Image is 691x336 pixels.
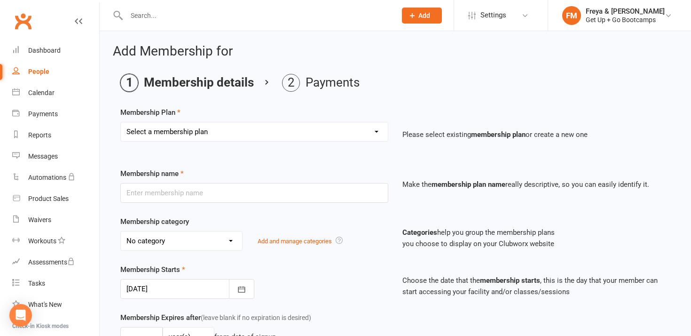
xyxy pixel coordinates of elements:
[258,238,332,245] a: Add and manage categories
[12,125,99,146] a: Reports
[480,276,540,285] strong: membership starts
[12,188,99,209] a: Product Sales
[12,209,99,231] a: Waivers
[11,9,35,33] a: Clubworx
[586,7,665,16] div: Freya & [PERSON_NAME]
[28,258,75,266] div: Assessments
[28,280,45,287] div: Tasks
[28,195,69,202] div: Product Sales
[12,61,99,82] a: People
[471,130,526,139] strong: membership plan
[402,275,670,297] p: Choose the date that the , this is the day that your member can start accessing your facility and...
[12,273,99,294] a: Tasks
[28,131,51,139] div: Reports
[28,152,58,160] div: Messages
[432,180,505,189] strong: membership plan name
[402,8,442,24] button: Add
[28,68,49,75] div: People
[120,168,184,179] label: Membership name
[12,167,99,188] a: Automations
[480,5,506,26] span: Settings
[120,216,189,227] label: Membership category
[402,227,670,249] p: help you group the membership plans you choose to display on your Clubworx website
[282,74,360,92] li: Payments
[120,107,181,118] label: Membership Plan
[28,216,51,224] div: Waivers
[28,301,62,308] div: What's New
[28,110,58,118] div: Payments
[120,183,388,203] input: Enter membership name
[9,304,32,327] div: Open Intercom Messenger
[402,228,437,237] strong: Categories
[12,252,99,273] a: Assessments
[402,179,670,190] p: Make the really descriptive, so you can easily identify it.
[402,129,670,140] p: Please select existing or create a new one
[12,104,99,125] a: Payments
[28,237,56,245] div: Workouts
[120,264,185,275] label: Membership Starts
[28,47,61,54] div: Dashboard
[12,82,99,104] a: Calendar
[418,12,430,19] span: Add
[28,89,55,96] div: Calendar
[120,312,311,323] label: Membership Expires after
[562,6,581,25] div: FM
[120,74,254,92] li: Membership details
[201,314,311,321] span: (leave blank if no expiration is desired)
[586,16,665,24] div: Get Up + Go Bootcamps
[12,294,99,315] a: What's New
[124,9,390,22] input: Search...
[28,174,66,181] div: Automations
[113,44,678,59] h2: Add Membership for
[12,146,99,167] a: Messages
[12,231,99,252] a: Workouts
[12,40,99,61] a: Dashboard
